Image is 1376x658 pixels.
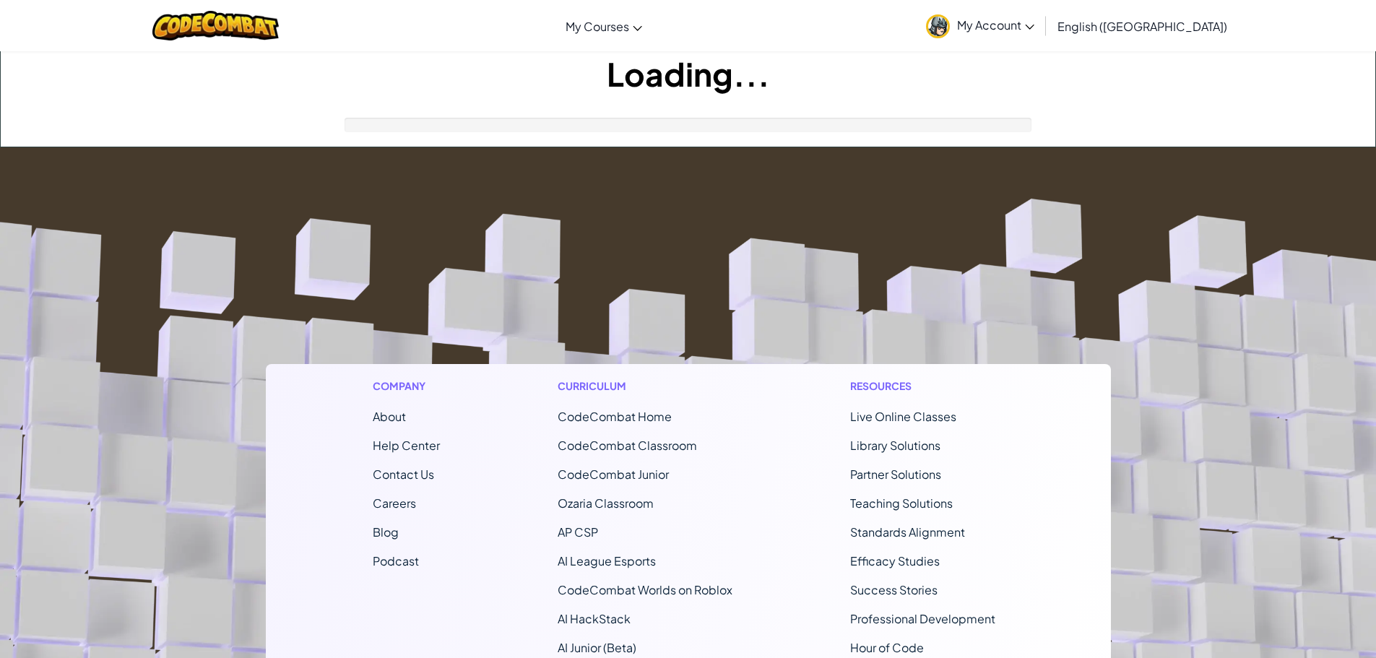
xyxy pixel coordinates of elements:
[850,553,940,568] a: Efficacy Studies
[850,467,941,482] a: Partner Solutions
[558,378,732,394] h1: Curriculum
[1057,19,1227,34] span: English ([GEOGRAPHIC_DATA])
[558,409,672,424] span: CodeCombat Home
[373,467,434,482] span: Contact Us
[850,378,1004,394] h1: Resources
[558,495,654,511] a: Ozaria Classroom
[850,582,938,597] a: Success Stories
[566,19,629,34] span: My Courses
[373,378,440,394] h1: Company
[850,495,953,511] a: Teaching Solutions
[558,582,732,597] a: CodeCombat Worlds on Roblox
[558,524,598,540] a: AP CSP
[373,495,416,511] a: Careers
[558,438,697,453] a: CodeCombat Classroom
[373,553,419,568] a: Podcast
[850,611,995,626] a: Professional Development
[919,3,1042,48] a: My Account
[1050,7,1234,46] a: English ([GEOGRAPHIC_DATA])
[373,409,406,424] a: About
[152,11,279,40] img: CodeCombat logo
[373,438,440,453] a: Help Center
[558,553,656,568] a: AI League Esports
[850,409,956,424] a: Live Online Classes
[850,438,940,453] a: Library Solutions
[558,7,649,46] a: My Courses
[850,640,924,655] a: Hour of Code
[850,524,965,540] a: Standards Alignment
[926,14,950,38] img: avatar
[1,51,1375,96] h1: Loading...
[558,467,669,482] a: CodeCombat Junior
[957,17,1034,33] span: My Account
[373,524,399,540] a: Blog
[558,640,636,655] a: AI Junior (Beta)
[558,611,631,626] a: AI HackStack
